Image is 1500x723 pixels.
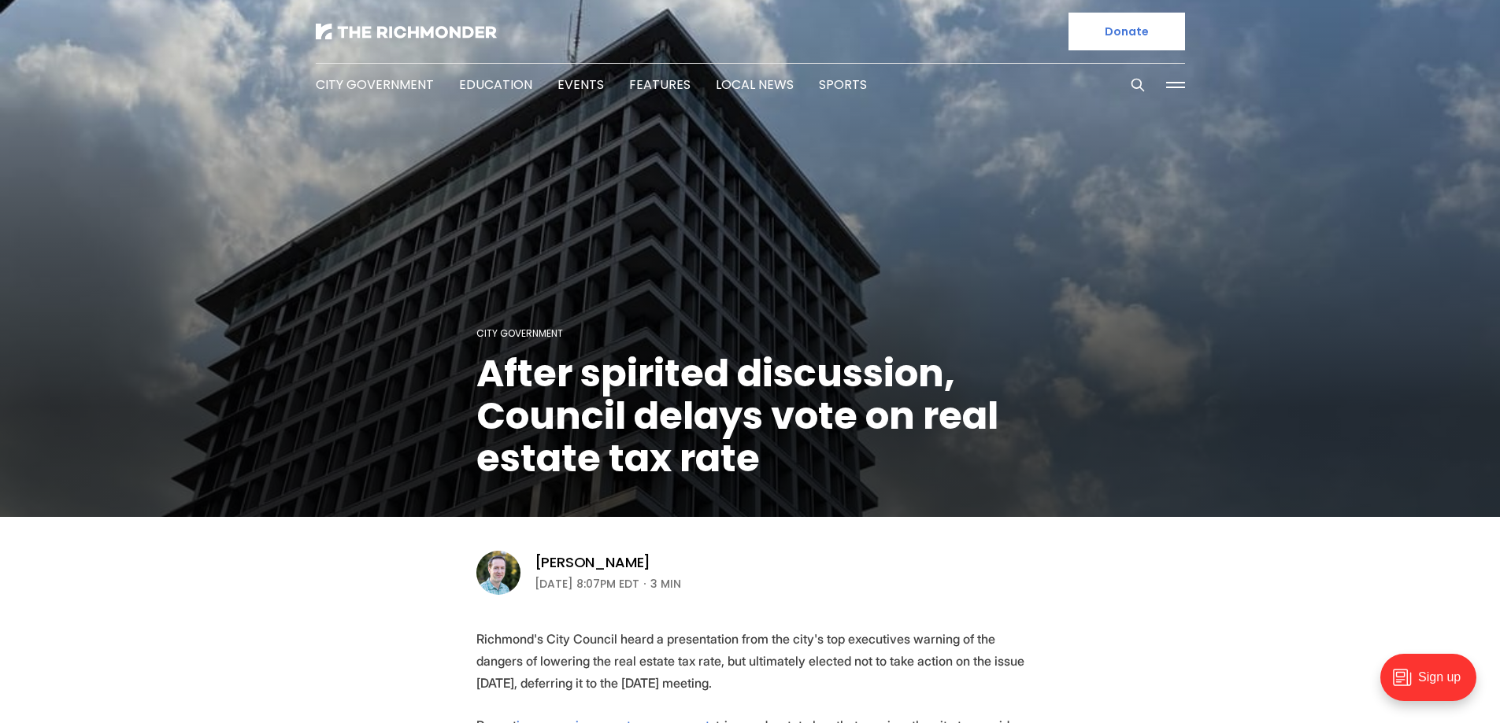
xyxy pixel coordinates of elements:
a: Events [557,76,604,94]
h1: After spirited discussion, Council delays vote on real estate tax rate [476,352,1024,480]
a: [PERSON_NAME] [535,553,651,572]
a: City Government [476,326,563,340]
a: Local News [716,76,794,94]
a: City Government [316,76,434,94]
p: Richmond's City Council heard a presentation from the city's top executives warning of the danger... [476,628,1024,694]
a: Education [459,76,532,94]
img: The Richmonder [316,24,497,39]
img: Michael Phillips [476,551,520,595]
iframe: portal-trigger [1367,646,1500,723]
a: Features [629,76,691,94]
a: Sports [819,76,867,94]
a: Donate [1069,13,1185,50]
time: [DATE] 8:07PM EDT [535,574,639,593]
span: 3 min [650,574,681,593]
button: Search this site [1126,73,1150,97]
